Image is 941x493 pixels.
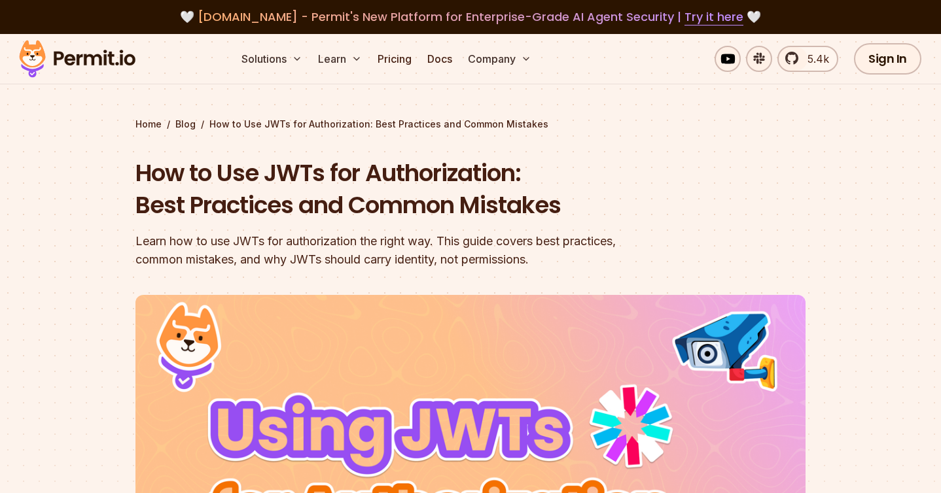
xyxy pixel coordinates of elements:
[135,118,162,131] a: Home
[13,37,141,81] img: Permit logo
[463,46,537,72] button: Company
[198,8,743,25] span: [DOMAIN_NAME] - Permit's New Platform for Enterprise-Grade AI Agent Security |
[135,232,638,269] div: Learn how to use JWTs for authorization the right way. This guide covers best practices, common m...
[135,118,806,131] div: / /
[135,157,638,222] h1: How to Use JWTs for Authorization: Best Practices and Common Mistakes
[313,46,367,72] button: Learn
[777,46,838,72] a: 5.4k
[800,51,829,67] span: 5.4k
[854,43,921,75] a: Sign In
[372,46,417,72] a: Pricing
[422,46,457,72] a: Docs
[684,8,743,25] a: Try it here
[175,118,196,131] a: Blog
[236,46,308,72] button: Solutions
[31,8,910,26] div: 🤍 🤍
